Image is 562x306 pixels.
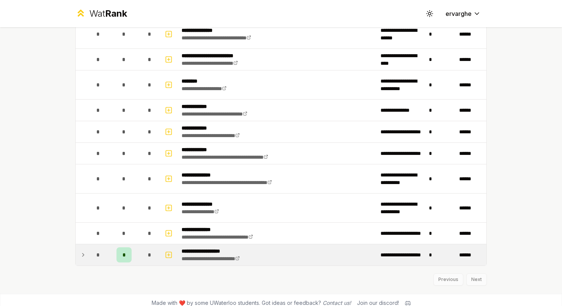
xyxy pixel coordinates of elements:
[75,8,127,20] a: WatRank
[89,8,127,20] div: Wat
[439,7,487,20] button: ervarghe
[105,8,127,19] span: Rank
[323,300,351,306] a: Contact us!
[446,9,472,18] span: ervarghe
